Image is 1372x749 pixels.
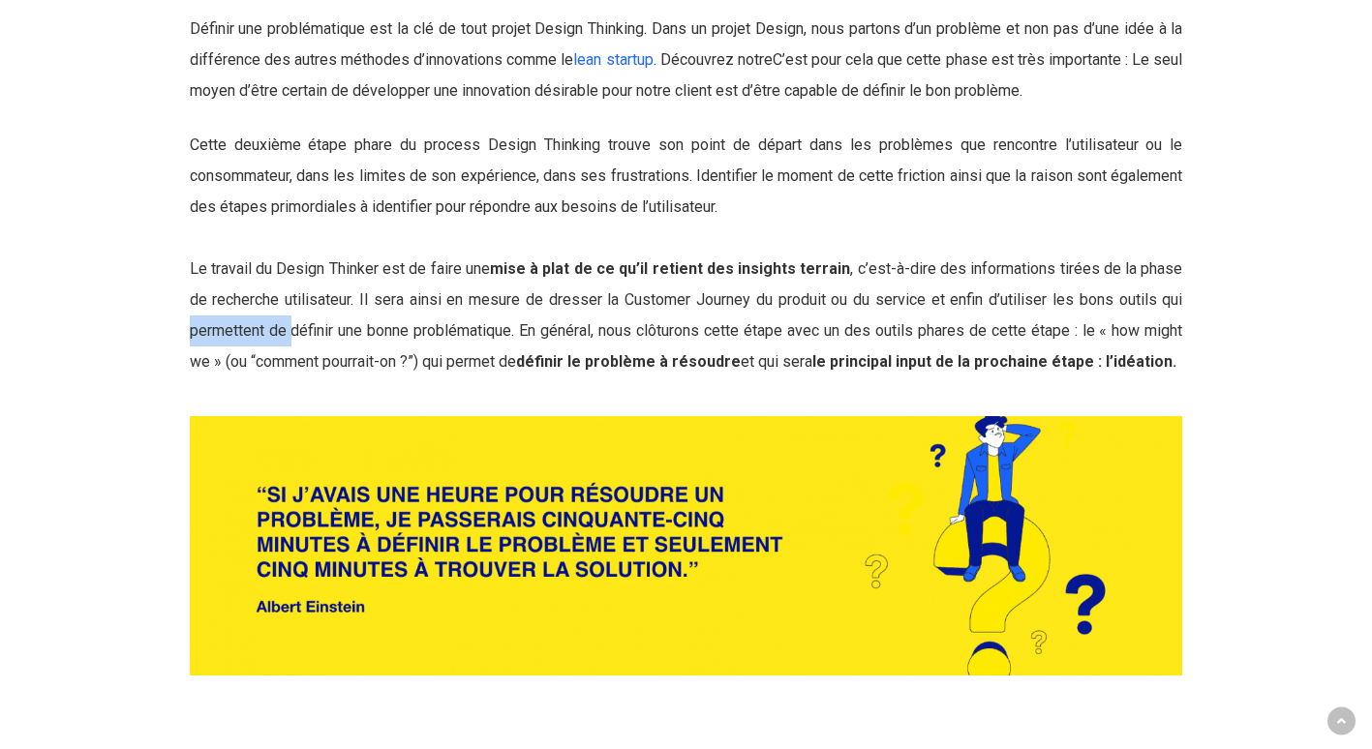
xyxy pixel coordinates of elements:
[516,352,741,371] strong: définir le problème à résoudre
[812,352,1176,371] strong: le principal input de la prochaine étape : l’idéation.
[190,135,1183,216] span: Cette deuxième étape phare du process Design Thinking trouve son point de départ dans les problèm...
[190,259,1183,371] span: Le travail du Design Thinker est de faire une , c’est-à-dire des informations tirées de la phase ...
[490,259,796,278] strong: mise à plat de ce qu’il retient des insights
[573,50,653,69] a: lean startup
[800,259,850,278] strong: terrain
[190,416,1183,675] img: definition citation design thinking
[190,19,1183,100] span: Définir une problématique est la clé de tout projet Design Thinking. Dans un projet Design, nous ...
